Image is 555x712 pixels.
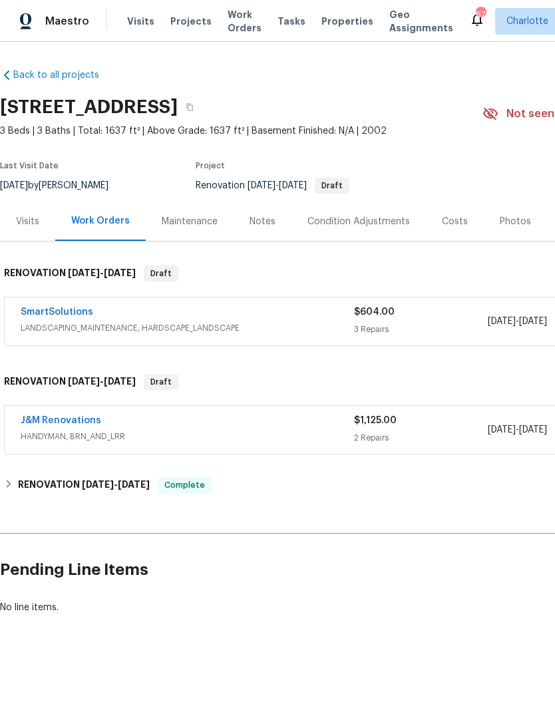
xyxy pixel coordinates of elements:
span: $604.00 [354,307,395,317]
span: Geo Assignments [389,8,453,35]
span: [DATE] [104,377,136,386]
span: [DATE] [118,480,150,489]
span: [DATE] [488,317,516,326]
span: - [68,377,136,386]
div: Condition Adjustments [307,215,410,228]
h6: RENOVATION [4,374,136,390]
h6: RENOVATION [18,477,150,493]
div: 67 [476,8,485,21]
span: Visits [127,15,154,28]
span: HANDYMAN, BRN_AND_LRR [21,430,354,443]
span: - [488,315,547,328]
span: - [248,181,307,190]
span: Charlotte [506,15,548,28]
span: Draft [145,267,177,280]
span: Maestro [45,15,89,28]
div: Work Orders [71,214,130,228]
span: [DATE] [519,425,547,435]
div: Maintenance [162,215,218,228]
span: Project [196,162,225,170]
a: SmartSolutions [21,307,93,317]
span: Tasks [277,17,305,26]
span: - [68,268,136,277]
span: [DATE] [68,268,100,277]
span: Renovation [196,181,349,190]
span: $1,125.00 [354,416,397,425]
span: [DATE] [279,181,307,190]
div: Notes [250,215,276,228]
div: Photos [500,215,531,228]
span: Work Orders [228,8,262,35]
span: Properties [321,15,373,28]
span: - [82,480,150,489]
span: [DATE] [68,377,100,386]
div: 2 Repairs [354,431,487,445]
div: Visits [16,215,39,228]
h6: RENOVATION [4,266,136,281]
span: [DATE] [82,480,114,489]
a: J&M Renovations [21,416,101,425]
span: - [488,423,547,437]
div: 3 Repairs [354,323,487,336]
span: [DATE] [248,181,276,190]
span: Projects [170,15,212,28]
span: LANDSCAPING_MAINTENANCE, HARDSCAPE_LANDSCAPE [21,321,354,335]
div: Costs [442,215,468,228]
span: [DATE] [488,425,516,435]
span: Draft [145,375,177,389]
span: [DATE] [104,268,136,277]
span: Draft [316,182,348,190]
span: [DATE] [519,317,547,326]
button: Copy Address [178,95,202,119]
span: Complete [159,478,210,492]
